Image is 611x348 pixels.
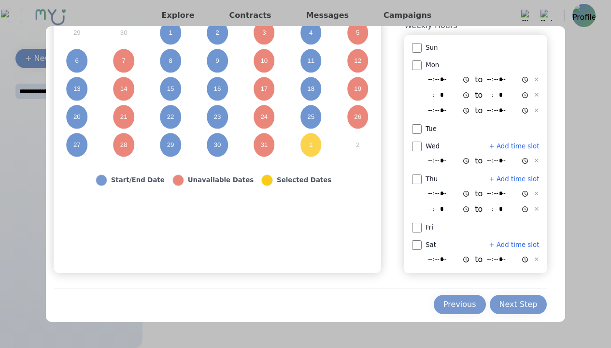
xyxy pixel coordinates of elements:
[307,85,314,93] abbr: October 18, 2025
[434,295,486,314] button: Previous
[426,43,438,53] label: Sun
[147,47,194,75] button: October 8, 2025
[426,223,433,232] label: Fri
[73,113,81,121] abbr: October 20, 2025
[489,142,540,151] button: + Add time slot
[120,113,128,121] abbr: October 21, 2025
[188,175,254,185] div: Unavailable Dates
[260,113,268,121] abbr: October 24, 2025
[309,141,313,149] abbr: November 1, 2025
[73,85,81,93] abbr: October 13, 2025
[241,75,287,103] button: October 17, 2025
[534,255,539,264] button: ✕
[54,47,100,75] button: October 6, 2025
[334,103,381,131] button: October 26, 2025
[334,75,381,103] button: October 19, 2025
[147,75,194,103] button: October 15, 2025
[309,29,313,37] abbr: October 4, 2025
[354,85,361,93] abbr: October 19, 2025
[287,19,334,47] button: October 4, 2025
[241,19,287,47] button: October 3, 2025
[354,57,361,65] abbr: October 12, 2025
[490,295,547,314] button: Next Step
[147,131,194,159] button: October 29, 2025
[120,29,128,37] abbr: September 30, 2025
[147,103,194,131] button: October 22, 2025
[214,141,221,149] abbr: October 30, 2025
[475,155,483,167] span: to
[475,89,483,101] span: to
[475,254,483,265] span: to
[475,74,483,86] span: to
[426,174,438,184] label: Thu
[194,103,241,131] button: October 23, 2025
[167,85,174,93] abbr: October 15, 2025
[194,131,241,159] button: October 30, 2025
[443,299,476,310] div: Previous
[475,188,483,200] span: to
[354,113,361,121] abbr: October 26, 2025
[287,103,334,131] button: October 25, 2025
[54,131,100,159] button: October 27, 2025
[287,75,334,103] button: October 18, 2025
[277,175,331,185] div: Selected Dates
[169,29,172,37] abbr: October 1, 2025
[215,29,219,37] abbr: October 2, 2025
[75,57,79,65] abbr: October 6, 2025
[534,90,539,100] button: ✕
[262,29,266,37] abbr: October 3, 2025
[120,141,128,149] abbr: October 28, 2025
[54,19,100,47] button: September 29, 2025
[54,75,100,103] button: October 13, 2025
[241,131,287,159] button: October 31, 2025
[426,60,439,70] label: Mon
[241,47,287,75] button: October 10, 2025
[334,19,381,47] button: October 5, 2025
[475,105,483,116] span: to
[260,141,268,149] abbr: October 31, 2025
[100,19,147,47] button: September 30, 2025
[147,19,194,47] button: October 1, 2025
[404,20,547,35] div: Weekly Hours
[534,106,539,116] button: ✕
[260,57,268,65] abbr: October 10, 2025
[534,75,539,85] button: ✕
[100,47,147,75] button: October 7, 2025
[534,204,539,214] button: ✕
[475,203,483,215] span: to
[426,240,436,250] label: Sat
[489,174,540,184] button: + Add time slot
[100,75,147,103] button: October 14, 2025
[100,131,147,159] button: October 28, 2025
[122,57,126,65] abbr: October 7, 2025
[120,85,128,93] abbr: October 14, 2025
[73,141,81,149] abbr: October 27, 2025
[307,113,314,121] abbr: October 25, 2025
[194,47,241,75] button: October 9, 2025
[499,299,538,310] div: Next Step
[489,240,540,250] button: + Add time slot
[334,131,381,159] button: November 2, 2025
[194,75,241,103] button: October 16, 2025
[426,142,440,151] label: Wed
[426,124,437,134] label: Tue
[356,29,359,37] abbr: October 5, 2025
[241,103,287,131] button: October 24, 2025
[287,47,334,75] button: October 11, 2025
[334,47,381,75] button: October 12, 2025
[100,103,147,131] button: October 21, 2025
[111,175,165,185] div: Start/End Date
[287,131,334,159] button: November 1, 2025
[307,57,314,65] abbr: October 11, 2025
[215,57,219,65] abbr: October 9, 2025
[260,85,268,93] abbr: October 17, 2025
[54,103,100,131] button: October 20, 2025
[214,85,221,93] abbr: October 16, 2025
[534,156,539,166] button: ✕
[194,19,241,47] button: October 2, 2025
[214,113,221,121] abbr: October 23, 2025
[534,189,539,199] button: ✕
[73,29,81,37] abbr: September 29, 2025
[167,113,174,121] abbr: October 22, 2025
[356,141,359,149] abbr: November 2, 2025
